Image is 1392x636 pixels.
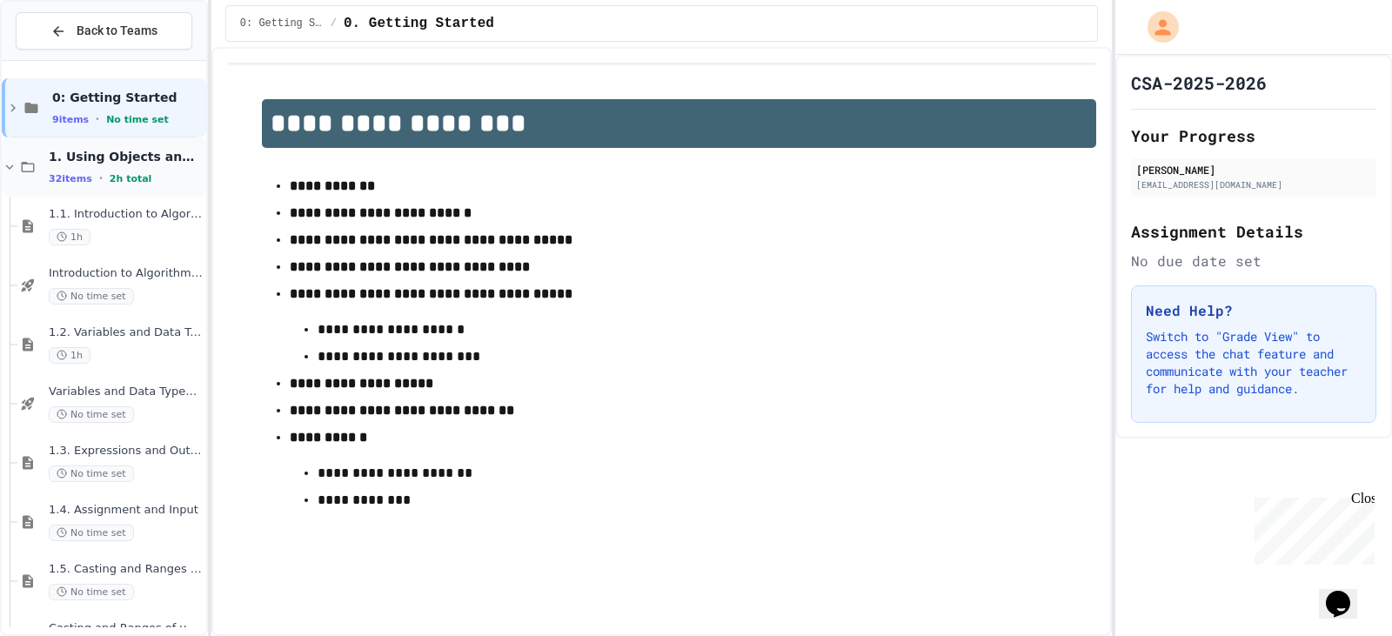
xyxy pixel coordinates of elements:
[49,406,134,423] span: No time set
[49,173,92,184] span: 32 items
[344,13,494,34] span: 0. Getting Started
[49,584,134,600] span: No time set
[1146,300,1362,321] h3: Need Help?
[49,149,203,164] span: 1. Using Objects and Methods
[1131,219,1376,244] h2: Assignment Details
[16,12,192,50] button: Back to Teams
[106,114,169,125] span: No time set
[52,114,89,125] span: 9 items
[7,7,120,110] div: Chat with us now!Close
[49,385,203,399] span: Variables and Data Types - Quiz
[96,112,99,126] span: •
[240,17,324,30] span: 0: Getting Started
[1129,7,1183,47] div: My Account
[49,207,203,222] span: 1.1. Introduction to Algorithms, Programming, and Compilers
[49,562,203,577] span: 1.5. Casting and Ranges of Values
[49,525,134,541] span: No time set
[52,90,203,105] span: 0: Getting Started
[49,465,134,482] span: No time set
[1319,566,1375,619] iframe: chat widget
[49,503,203,518] span: 1.4. Assignment and Input
[1131,70,1267,95] h1: CSA-2025-2026
[331,17,337,30] span: /
[1131,251,1376,271] div: No due date set
[49,325,203,340] span: 1.2. Variables and Data Types
[49,444,203,459] span: 1.3. Expressions and Output [New]
[1136,162,1371,177] div: [PERSON_NAME]
[1136,178,1371,191] div: [EMAIL_ADDRESS][DOMAIN_NAME]
[99,171,103,185] span: •
[110,173,152,184] span: 2h total
[1146,328,1362,398] p: Switch to "Grade View" to access the chat feature and communicate with your teacher for help and ...
[1131,124,1376,148] h2: Your Progress
[49,347,90,364] span: 1h
[77,22,157,40] span: Back to Teams
[49,621,203,636] span: Casting and Ranges of variables - Quiz
[49,288,134,305] span: No time set
[1248,491,1375,565] iframe: chat widget
[49,266,203,281] span: Introduction to Algorithms, Programming, and Compilers
[49,229,90,245] span: 1h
